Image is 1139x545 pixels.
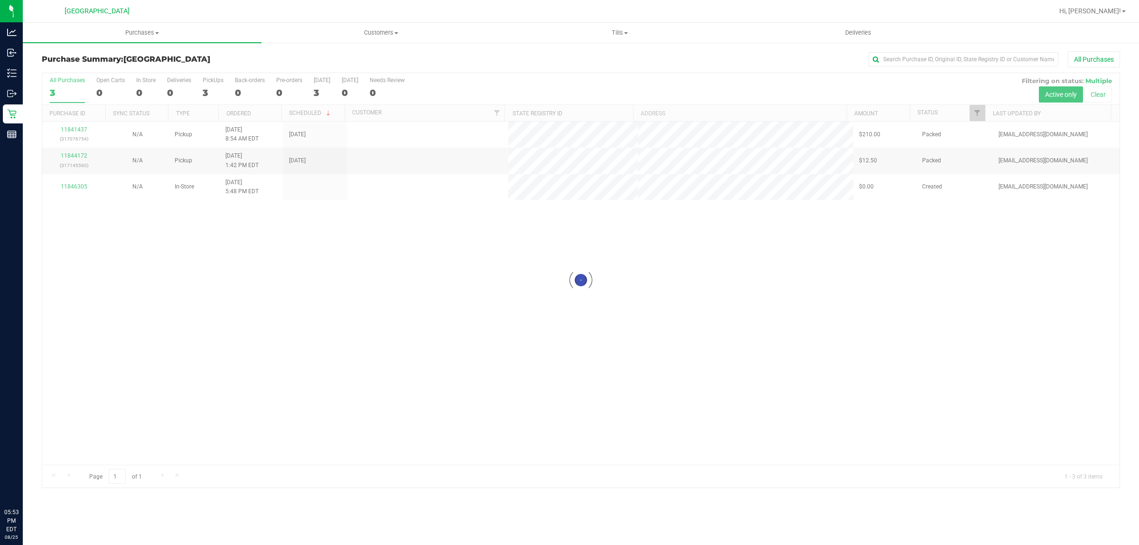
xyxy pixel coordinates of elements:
[65,7,130,15] span: [GEOGRAPHIC_DATA]
[1068,51,1120,67] button: All Purchases
[42,55,401,64] h3: Purchase Summary:
[23,28,261,37] span: Purchases
[7,28,17,37] inline-svg: Analytics
[4,534,19,541] p: 08/25
[261,23,500,43] a: Customers
[23,23,261,43] a: Purchases
[123,55,210,64] span: [GEOGRAPHIC_DATA]
[4,508,19,534] p: 05:53 PM EDT
[868,52,1058,66] input: Search Purchase ID, Original ID, State Registry ID or Customer Name...
[7,68,17,78] inline-svg: Inventory
[1059,7,1121,15] span: Hi, [PERSON_NAME]!
[501,28,738,37] span: Tills
[262,28,500,37] span: Customers
[739,23,978,43] a: Deliveries
[7,48,17,57] inline-svg: Inbound
[832,28,884,37] span: Deliveries
[7,109,17,119] inline-svg: Retail
[28,468,39,479] iframe: Resource center unread badge
[9,469,38,498] iframe: Resource center
[7,130,17,139] inline-svg: Reports
[500,23,739,43] a: Tills
[7,89,17,98] inline-svg: Outbound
